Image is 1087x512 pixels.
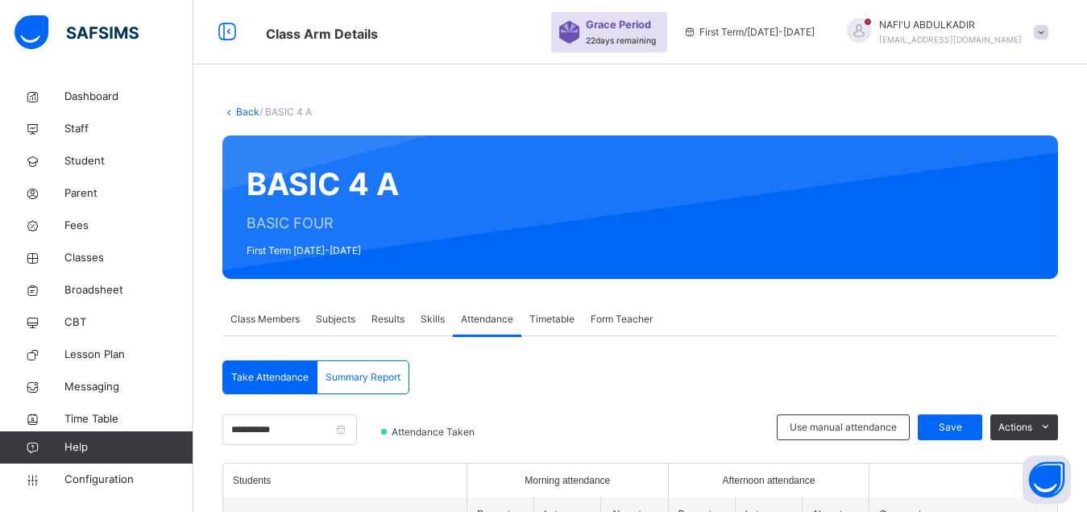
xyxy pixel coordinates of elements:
[879,35,1022,44] span: [EMAIL_ADDRESS][DOMAIN_NAME]
[231,370,309,385] span: Take Attendance
[421,312,445,327] span: Skills
[64,282,193,298] span: Broadsheet
[64,439,193,456] span: Help
[1023,456,1071,504] button: Open asap
[316,312,355,327] span: Subjects
[326,370,400,385] span: Summary Report
[683,25,815,40] span: session/term information
[790,420,897,435] span: Use manual attendance
[529,312,575,327] span: Timetable
[591,312,653,327] span: Form Teacher
[64,411,193,427] span: Time Table
[64,250,193,266] span: Classes
[15,15,139,49] img: safsims
[266,26,378,42] span: Class Arm Details
[390,425,479,439] span: Attendance Taken
[930,420,970,435] span: Save
[64,121,193,137] span: Staff
[831,18,1056,47] div: NAFI'UABDULKADIR
[64,347,193,363] span: Lesson Plan
[230,312,300,327] span: Class Members
[64,472,193,488] span: Configuration
[371,312,405,327] span: Results
[586,35,656,45] span: 22 days remaining
[64,379,193,395] span: Messaging
[586,17,651,32] span: Grace Period
[525,473,610,488] span: Morning attendance
[998,420,1032,435] span: Actions
[64,314,193,331] span: CBT
[723,473,815,488] span: Afternoon attendance
[461,312,513,327] span: Attendance
[879,18,1022,32] span: NAFI'U ABDULKADIR
[259,106,312,118] span: / BASIC 4 A
[223,464,467,497] th: Students
[236,106,259,118] a: Back
[559,21,579,44] img: sticker-purple.71386a28dfed39d6af7621340158ba97.svg
[64,218,193,234] span: Fees
[64,89,193,105] span: Dashboard
[64,185,193,202] span: Parent
[64,153,193,169] span: Student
